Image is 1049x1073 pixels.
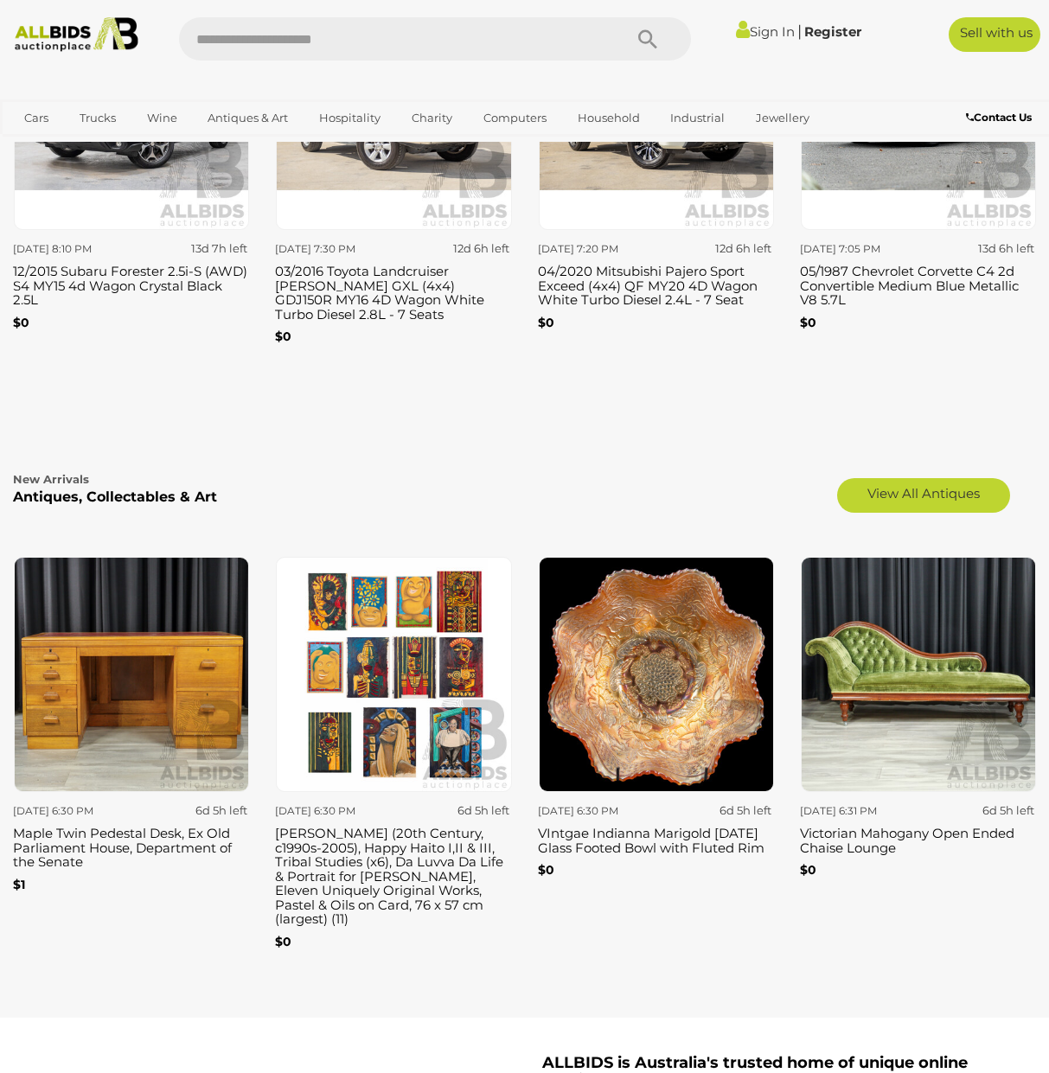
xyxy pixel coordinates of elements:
a: [DATE] 6:30 PM 6d 5h left Maple Twin Pedestal Desk, Ex Old Parliament House, Department of the Se... [13,556,249,970]
a: Antiques & Art [196,104,299,132]
a: Industrial [659,104,736,132]
div: [DATE] 7:05 PM [800,240,913,259]
b: $0 [538,862,554,878]
div: [DATE] 6:30 PM [275,802,388,821]
span: | [797,22,802,41]
strong: 6d 5h left [982,803,1034,817]
strong: 6d 5h left [195,803,247,817]
b: $1 [13,877,25,892]
a: Charity [400,104,464,132]
b: Contact Us [966,111,1032,124]
a: Register [804,23,861,40]
div: [DATE] 7:30 PM [275,240,388,259]
h3: VIntgae Indianna Marigold [DATE] Glass Footed Bowl with Fluted Rim [538,822,774,855]
div: [DATE] 6:30 PM [538,802,651,821]
img: Maple Twin Pedestal Desk, Ex Old Parliament House, Department of the Senate [14,557,249,792]
a: [DATE] 6:30 PM 6d 5h left VIntgae Indianna Marigold [DATE] Glass Footed Bowl with Fluted Rim $0 [538,556,774,970]
a: Computers [472,104,558,132]
div: [DATE] 7:20 PM [538,240,651,259]
a: Hospitality [308,104,392,132]
a: [DATE] 6:30 PM 6d 5h left [PERSON_NAME] (20th Century, c1990s-2005), Happy Haito I,II & III, Trib... [275,556,511,970]
b: $0 [275,329,291,344]
h3: Victorian Mahogany Open Ended Chaise Lounge [800,822,1036,855]
a: Wine [136,104,189,132]
a: Contact Us [966,108,1036,127]
strong: 12d 6h left [453,241,509,255]
b: Antiques, Collectables & Art [13,489,217,505]
a: [GEOGRAPHIC_DATA] [144,132,289,161]
b: $0 [13,315,29,330]
h3: Maple Twin Pedestal Desk, Ex Old Parliament House, Department of the Senate [13,822,249,870]
strong: 13d 7h left [191,241,247,255]
a: Office [13,132,68,161]
a: Sell with us [949,17,1040,52]
div: [DATE] 6:31 PM [800,802,913,821]
b: $0 [275,934,291,949]
div: [DATE] 6:30 PM [13,802,126,821]
button: Search [604,17,691,61]
h3: 04/2020 Mitsubishi Pajero Sport Exceed (4x4) QF MY20 4D Wagon White Turbo Diesel 2.4L - 7 Seat [538,260,774,308]
h3: 12/2015 Subaru Forester 2.5i-S (AWD) S4 MY15 4d Wagon Crystal Black 2.5L [13,260,249,308]
a: Sign In [736,23,795,40]
strong: 6d 5h left [457,803,509,817]
h3: 03/2016 Toyota Landcruiser [PERSON_NAME] GXL (4x4) GDJ150R MY16 4D Wagon White Turbo Diesel 2.8L ... [275,260,511,322]
b: New Arrivals [13,472,89,486]
strong: 6d 5h left [720,803,771,817]
a: [DATE] 6:31 PM 6d 5h left Victorian Mahogany Open Ended Chaise Lounge $0 [800,556,1036,970]
a: Cars [13,104,60,132]
a: Sports [77,132,135,161]
b: $0 [800,315,816,330]
h3: 05/1987 Chevrolet Corvette C4 2d Convertible Medium Blue Metallic V8 5.7L [800,260,1036,308]
img: Victorian Mahogany Open Ended Chaise Lounge [801,557,1036,792]
a: Trucks [68,104,127,132]
a: Jewellery [745,104,821,132]
a: Household [566,104,651,132]
b: $0 [538,315,554,330]
a: View All Antiques [837,478,1010,513]
img: Francois (20th Century, c1990s-2005), Happy Haito I,II & III, Tribal Studies (x6), Da Luvva Da Li... [276,557,511,792]
h3: [PERSON_NAME] (20th Century, c1990s-2005), Happy Haito I,II & III, Tribal Studies (x6), Da Luvva ... [275,822,511,927]
strong: 12d 6h left [715,241,771,255]
img: VIntgae Indianna Marigold Carnival Glass Footed Bowl with Fluted Rim [539,557,774,792]
img: Allbids.com.au [8,17,145,52]
strong: 13d 6h left [978,241,1034,255]
div: [DATE] 8:10 PM [13,240,126,259]
b: $0 [800,862,816,878]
